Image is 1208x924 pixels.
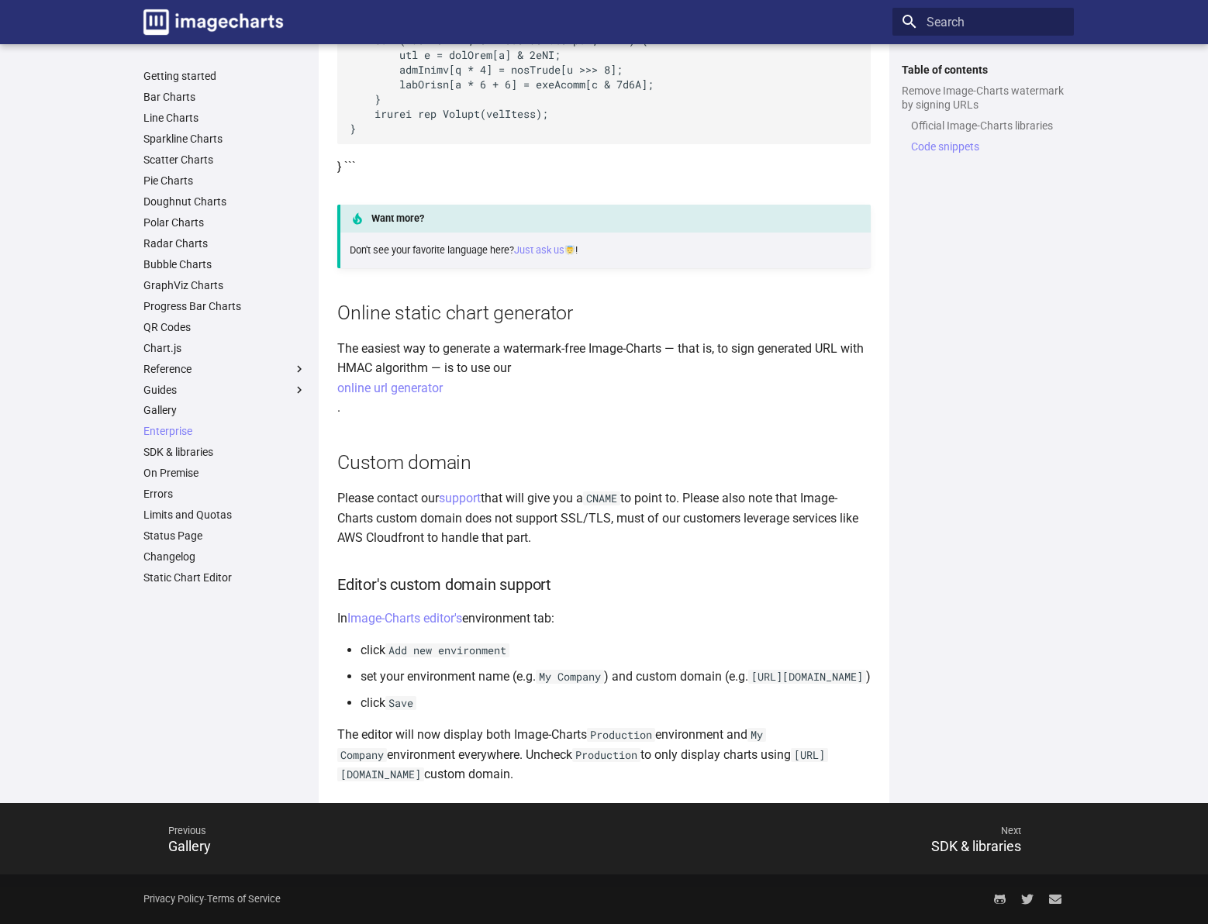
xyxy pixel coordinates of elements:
li: set your environment name (e.g. ) and custom domain (e.g. ) [361,667,871,687]
a: Changelog [143,550,306,564]
a: GraphViz Charts [143,278,306,292]
code: Add new environment [385,643,509,657]
label: Reference [143,362,306,376]
code: My Company [536,670,604,684]
code: Production [572,748,640,762]
p: Don't see your favorite language here? ! [350,243,861,258]
a: Bar Charts [143,90,306,104]
code: CNAME [583,491,620,505]
div: - [143,885,281,913]
p: Want more? [337,205,871,233]
a: Limits and Quotas [143,508,306,522]
span: Next [604,812,1037,850]
p: In environment tab: [337,609,871,629]
a: Sparkline Charts [143,132,306,146]
p: Please contact our that will give you a to point to. Please also note that Image-Charts custom do... [337,488,871,548]
code: Save [385,696,416,710]
code: [URL][DOMAIN_NAME] [748,670,866,684]
span: SDK & libraries [931,838,1021,854]
input: Search [892,8,1074,36]
p: } ``` [337,157,871,177]
a: Radar Charts [143,236,306,250]
a: Scatter Charts [143,153,306,167]
a: PreviousGallery [134,806,604,871]
a: Official Image-Charts libraries [911,119,1065,133]
a: online url generator [337,378,871,398]
img: :angel: [564,244,575,255]
a: Status Page [143,529,306,543]
a: Line Charts [143,111,306,125]
h2: Custom domain [337,449,871,476]
label: Guides [143,383,306,397]
li: click [361,693,871,713]
a: Image-Charts editor's [347,611,462,626]
span: Previous [153,812,585,850]
li: click [361,640,871,660]
a: support [439,491,481,505]
a: Getting started [143,69,306,83]
a: Chart.js [143,341,306,355]
label: Table of contents [892,63,1074,77]
a: Progress Bar Charts [143,299,306,313]
p: The editor will now display both Image-Charts environment and environment everywhere. Uncheck to ... [337,725,871,784]
a: Polar Charts [143,215,306,229]
a: On Premise [143,466,306,480]
a: Bubble Charts [143,257,306,271]
a: NextSDK & libraries [604,806,1074,871]
nav: Remove Image-Charts watermark by signing URLs [902,119,1065,153]
a: Pie Charts [143,174,306,188]
a: Static Chart Editor [143,571,306,584]
a: Just ask us [514,244,575,256]
a: Image-Charts documentation [137,3,289,41]
a: Doughnut Charts [143,195,306,209]
p: The easiest way to generate a watermark-free Image-Charts — that is, to sign generated URL with H... [337,339,871,418]
a: Remove Image-Charts watermark by signing URLs [902,84,1065,112]
a: Gallery [143,403,306,417]
a: Errors [143,487,306,501]
img: logo [143,9,283,35]
code: Production [587,728,655,742]
nav: Table of contents [892,63,1074,153]
a: Code snippets [911,140,1065,153]
a: SDK & libraries [143,445,306,459]
a: Enterprise [143,424,306,438]
span: Gallery [168,838,211,854]
h3: Editor's custom domain support [337,573,871,596]
a: Privacy Policy [143,893,204,905]
a: Terms of Service [207,893,281,905]
a: QR Codes [143,320,306,334]
h2: Online static chart generator [337,299,871,326]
